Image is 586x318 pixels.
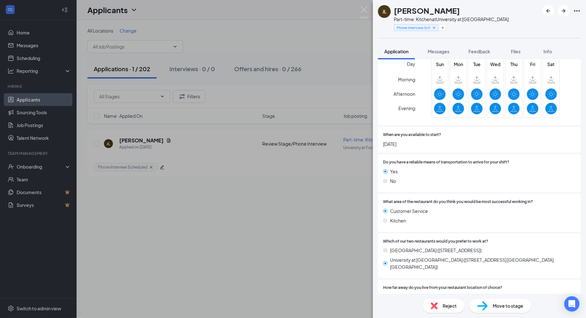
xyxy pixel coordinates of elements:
[508,61,520,68] span: Thu
[428,49,449,54] span: Messages
[383,285,502,291] span: How far away do you live from your restaurant location of choice?
[383,140,576,148] span: [DATE]
[394,88,415,100] span: Afternoon
[383,159,509,165] span: Do you have a reliable means of transportation to arrive for your shift?
[543,5,554,17] button: ArrowLeftNew
[453,61,464,68] span: Mon
[490,61,501,68] span: Wed
[394,16,509,22] div: Part-time: Kitchen at University at [GEOGRAPHIC_DATA]
[560,7,567,15] svg: ArrowRight
[390,217,406,224] span: Kitchen
[558,5,569,17] button: ArrowRight
[383,199,533,205] span: What area of the restaurant do you think you would be most successful working in?
[390,178,396,185] span: No
[573,7,581,15] svg: Ellipses
[383,293,576,300] span: 20 minutes
[527,61,538,68] span: Fri
[390,247,482,254] span: [GEOGRAPHIC_DATA] ([STREET_ADDRESS])
[394,5,460,16] h1: [PERSON_NAME]
[493,302,523,309] span: Move to stage
[383,132,441,138] span: When are you available to start?
[390,168,398,175] span: Yes
[511,49,521,54] span: Files
[545,7,552,15] svg: ArrowLeftNew
[545,61,557,68] span: Sat
[384,49,409,54] span: Application
[407,60,415,67] span: Day
[471,61,483,68] span: Tue
[398,102,415,114] span: Evening
[469,49,490,54] span: Feedback
[443,302,457,309] span: Reject
[398,74,415,85] span: Morning
[564,296,580,312] div: Open Intercom Messenger
[397,25,430,30] span: Phone Interview Scheduled
[544,49,552,54] span: Info
[390,256,576,270] span: University at [GEOGRAPHIC_DATA] ([STREET_ADDRESS] [GEOGRAPHIC_DATA] [GEOGRAPHIC_DATA])
[390,208,428,215] span: Customer Service
[441,26,445,30] svg: Plus
[432,26,436,30] svg: Cross
[383,238,488,245] span: Which of our two restaurants would you prefer to work at?
[382,8,387,15] div: JL
[434,61,446,68] span: Sun
[439,24,446,31] button: Plus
